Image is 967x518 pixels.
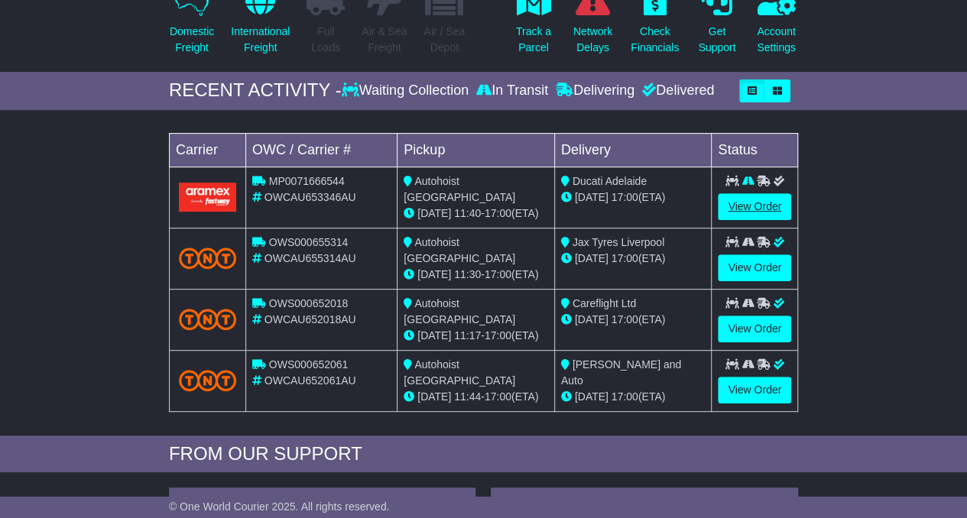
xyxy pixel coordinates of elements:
img: TNT_Domestic.png [179,370,236,390]
img: TNT_Domestic.png [179,309,236,329]
p: Domestic Freight [170,24,214,56]
span: OWS000652018 [269,297,349,309]
td: Pickup [398,133,555,167]
span: Autohoist [GEOGRAPHIC_DATA] [404,358,515,387]
div: RECENT ACTIVITY - [169,79,342,102]
span: 11:30 [454,268,481,280]
a: View Order [718,193,791,220]
span: 17:00 [485,268,511,280]
span: OWCAU655314AU [264,252,356,264]
p: Air / Sea Depot [423,24,465,56]
p: International Freight [231,24,290,56]
span: [DATE] [575,313,608,325]
td: OWC / Carrier # [245,133,397,167]
span: 17:00 [612,313,638,325]
p: Air & Sea Freight [362,24,407,56]
p: Network Delays [573,24,612,56]
a: View Order [718,377,791,403]
p: Track a Parcel [516,24,551,56]
img: TNT_Domestic.png [179,248,236,268]
span: OWCAU653346AU [264,191,356,203]
div: Waiting Collection [342,83,472,99]
p: Get Support [698,24,735,56]
div: In Transit [472,83,552,99]
span: Autohoist [GEOGRAPHIC_DATA] [404,236,515,264]
span: OWS000652061 [269,358,349,371]
span: Careflight Ltd [573,297,636,309]
span: 11:44 [454,390,481,403]
div: (ETA) [561,389,706,405]
div: Delivering [552,83,638,99]
span: Autohoist [GEOGRAPHIC_DATA] [404,297,515,325]
span: [DATE] [417,268,451,280]
span: OWCAU652061AU [264,374,356,387]
span: MP0071666544 [269,175,345,187]
span: 17:00 [612,252,638,264]
td: Status [712,133,798,167]
span: [DATE] [417,207,451,219]
span: OWS000655314 [269,236,349,248]
div: - (ETA) [404,206,548,222]
span: OWCAU652018AU [264,313,356,325]
div: FROM OUR SUPPORT [169,443,798,465]
span: [DATE] [575,252,608,264]
p: Full Loads [307,24,345,56]
span: [PERSON_NAME] and Auto [561,358,681,387]
a: View Order [718,316,791,342]
span: 17:00 [485,207,511,219]
span: 17:00 [612,191,638,203]
td: Carrier [169,133,245,167]
div: - (ETA) [404,328,548,344]
span: [DATE] [575,191,608,203]
div: - (ETA) [404,267,548,283]
span: 11:17 [454,329,481,342]
span: Ducati Adelaide [573,175,647,187]
span: [DATE] [417,390,451,403]
div: (ETA) [561,312,706,328]
p: Check Financials [631,24,679,56]
span: [DATE] [575,390,608,403]
span: © One World Courier 2025. All rights reserved. [169,500,390,513]
div: (ETA) [561,251,706,267]
span: 17:00 [485,390,511,403]
span: Jax Tyres Liverpool [573,236,664,248]
div: Delivered [638,83,714,99]
a: View Order [718,254,791,281]
div: (ETA) [561,189,706,206]
span: 17:00 [612,390,638,403]
span: 11:40 [454,207,481,219]
p: Account Settings [757,24,796,56]
span: [DATE] [417,329,451,342]
td: Delivery [554,133,712,167]
img: Aramex.png [179,183,236,211]
span: 17:00 [485,329,511,342]
span: Autohoist [GEOGRAPHIC_DATA] [404,175,515,203]
div: - (ETA) [404,389,548,405]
